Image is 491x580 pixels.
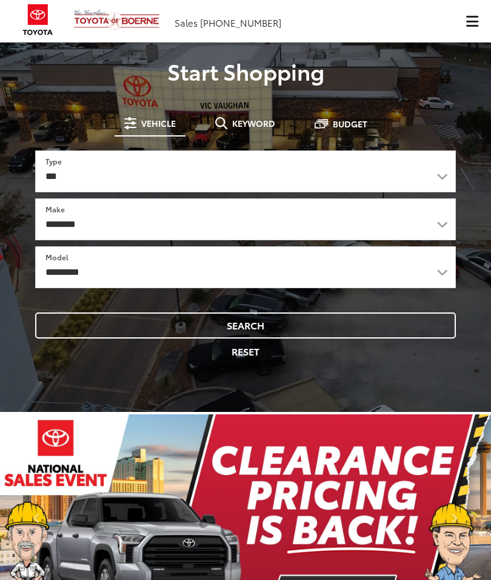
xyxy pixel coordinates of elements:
label: Make [45,204,65,214]
p: Start Shopping [9,59,482,83]
span: Budget [333,120,367,128]
label: Model [45,252,68,262]
img: Vic Vaughan Toyota of Boerne [73,9,160,30]
button: Reset [35,339,456,365]
span: Vehicle [141,119,176,127]
button: Search [35,312,456,339]
label: Type [45,156,62,166]
span: [PHONE_NUMBER] [200,16,281,29]
span: Keyword [232,119,275,127]
span: Sales [175,16,198,29]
